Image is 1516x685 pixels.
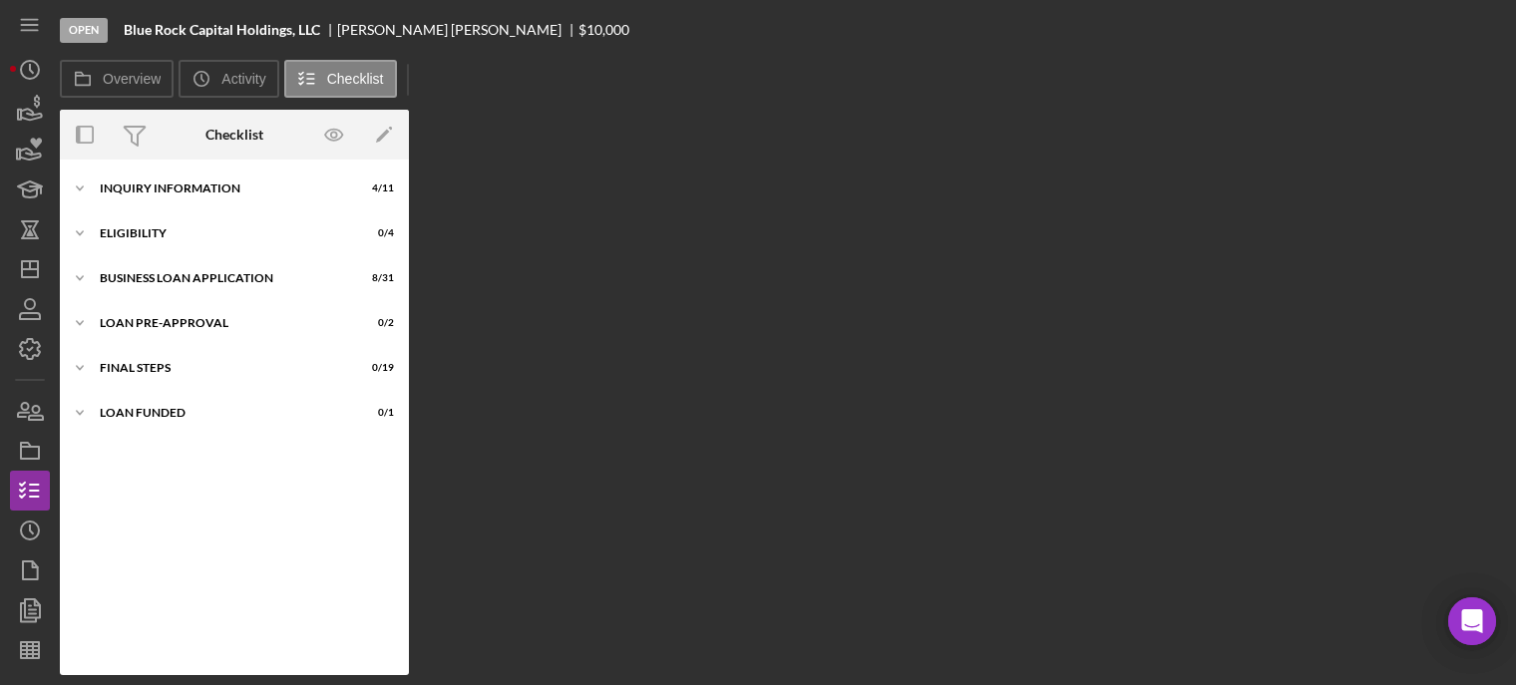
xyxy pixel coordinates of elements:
[100,182,344,194] div: INQUIRY INFORMATION
[1448,597,1496,645] div: Open Intercom Messenger
[100,362,344,374] div: FINAL STEPS
[358,317,394,329] div: 0 / 2
[221,71,265,87] label: Activity
[358,362,394,374] div: 0 / 19
[337,22,578,38] div: [PERSON_NAME] [PERSON_NAME]
[60,18,108,43] div: Open
[205,127,263,143] div: Checklist
[100,227,344,239] div: ELIGIBILITY
[578,21,629,38] span: $10,000
[100,272,344,284] div: BUSINESS LOAN APPLICATION
[358,227,394,239] div: 0 / 4
[179,60,278,98] button: Activity
[284,60,397,98] button: Checklist
[124,22,320,38] b: Blue Rock Capital Holdings, LLC
[60,60,174,98] button: Overview
[358,272,394,284] div: 8 / 31
[100,407,344,419] div: LOAN FUNDED
[358,182,394,194] div: 4 / 11
[327,71,384,87] label: Checklist
[103,71,161,87] label: Overview
[358,407,394,419] div: 0 / 1
[100,317,344,329] div: LOAN PRE-APPROVAL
